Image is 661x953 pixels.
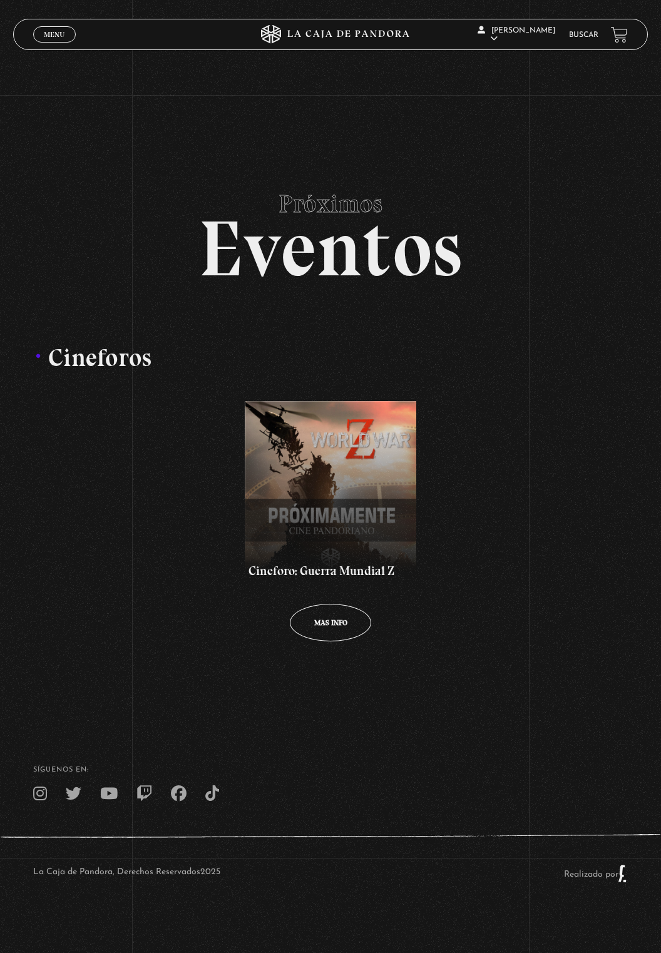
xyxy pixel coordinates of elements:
[39,41,69,50] span: Cerrar
[478,27,555,43] span: [PERSON_NAME]
[44,31,64,38] span: Menu
[249,562,402,579] h4: Cineforo: Guerra Mundial Z
[13,191,648,216] span: Próximos
[611,26,628,43] a: View your shopping cart
[290,604,371,641] a: Mas info
[33,767,628,773] h4: SÍguenos en:
[13,191,648,282] h2: Eventos
[36,345,626,370] h3: Cineforos
[564,870,628,879] a: Realizado por
[314,619,347,626] span: Mas info
[33,864,220,883] p: La Caja de Pandora, Derechos Reservados 2025
[569,31,598,39] a: Buscar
